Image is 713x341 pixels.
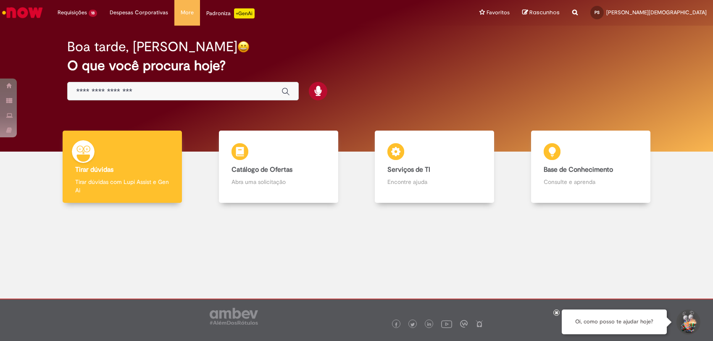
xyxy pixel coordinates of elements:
img: logo_footer_ambev_rotulo_gray.png [210,308,258,325]
b: Catálogo de Ofertas [232,165,292,174]
div: Oi, como posso te ajudar hoje? [562,310,667,334]
img: logo_footer_twitter.png [410,323,415,327]
div: Padroniza [206,8,255,18]
a: Tirar dúvidas Tirar dúvidas com Lupi Assist e Gen Ai [44,131,200,203]
span: Requisições [58,8,87,17]
span: PS [595,10,600,15]
h2: Boa tarde, [PERSON_NAME] [67,39,237,54]
b: Tirar dúvidas [75,165,113,174]
b: Base de Conhecimento [544,165,613,174]
p: Abra uma solicitação [232,178,326,186]
h2: O que você procura hoje? [67,58,645,73]
p: +GenAi [234,8,255,18]
a: Catálogo de Ofertas Abra uma solicitação [200,131,357,203]
p: Tirar dúvidas com Lupi Assist e Gen Ai [75,178,169,194]
span: Favoritos [487,8,510,17]
button: Iniciar Conversa de Suporte [675,310,700,335]
p: Consulte e aprenda [544,178,638,186]
img: logo_footer_youtube.png [441,318,452,329]
img: logo_footer_workplace.png [460,320,468,328]
img: logo_footer_linkedin.png [427,322,431,327]
span: 18 [89,10,97,17]
a: Serviços de TI Encontre ajuda [357,131,513,203]
span: More [181,8,194,17]
b: Serviços de TI [387,165,430,174]
p: Encontre ajuda [387,178,481,186]
img: logo_footer_naosei.png [476,320,483,328]
img: logo_footer_facebook.png [394,323,398,327]
span: Despesas Corporativas [110,8,168,17]
span: [PERSON_NAME][DEMOGRAPHIC_DATA] [606,9,707,16]
a: Base de Conhecimento Consulte e aprenda [513,131,669,203]
img: happy-face.png [237,41,250,53]
span: Rascunhos [529,8,560,16]
a: Rascunhos [522,9,560,17]
img: ServiceNow [1,4,44,21]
